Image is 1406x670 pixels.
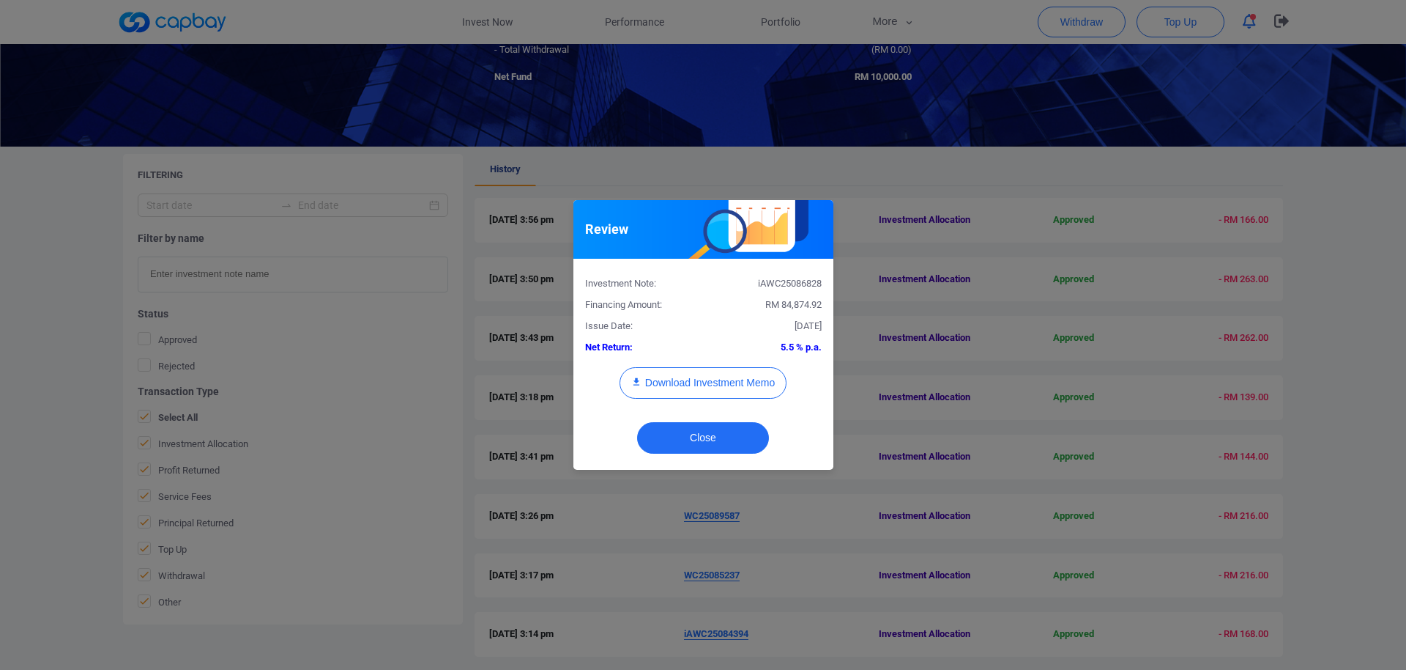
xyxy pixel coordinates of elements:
[703,276,833,292] div: iAWC25086828
[574,319,704,334] div: Issue Date:
[585,221,628,238] h5: Review
[574,340,704,356] div: Net Return:
[620,367,786,399] button: Download Investment Memo
[574,298,704,313] div: Financing Amount:
[574,276,704,292] div: Investment Note:
[703,319,833,334] div: [DATE]
[703,340,833,356] div: 5.5 % p.a.
[637,422,769,454] button: Close
[765,299,822,310] span: RM 84,874.92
